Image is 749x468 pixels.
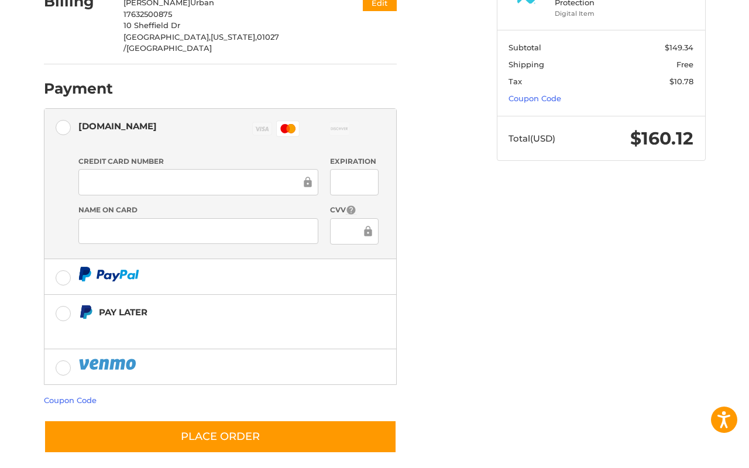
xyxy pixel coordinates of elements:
[123,32,211,42] span: [GEOGRAPHIC_DATA],
[123,9,172,19] span: 17632500875
[665,43,693,52] span: $149.34
[509,133,555,144] span: Total (USD)
[78,324,323,335] iframe: PayPal Message 1
[509,94,561,103] a: Coupon Code
[78,305,93,319] img: Pay Later icon
[44,80,113,98] h2: Payment
[126,43,212,53] span: [GEOGRAPHIC_DATA]
[330,156,379,167] label: Expiration
[78,267,139,281] img: PayPal icon
[676,60,693,69] span: Free
[509,60,544,69] span: Shipping
[555,9,644,19] li: Digital Item
[44,395,97,405] a: Coupon Code
[123,20,180,30] span: 10 Sheffield Dr
[78,116,157,136] div: [DOMAIN_NAME]
[78,156,318,167] label: Credit Card Number
[211,32,257,42] span: [US_STATE],
[78,205,318,215] label: Name on Card
[330,205,379,216] label: CVV
[99,302,323,322] div: Pay Later
[44,420,397,453] button: Place Order
[509,43,541,52] span: Subtotal
[630,128,693,149] span: $160.12
[669,77,693,86] span: $10.78
[509,77,522,86] span: Tax
[78,357,138,371] img: PayPal icon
